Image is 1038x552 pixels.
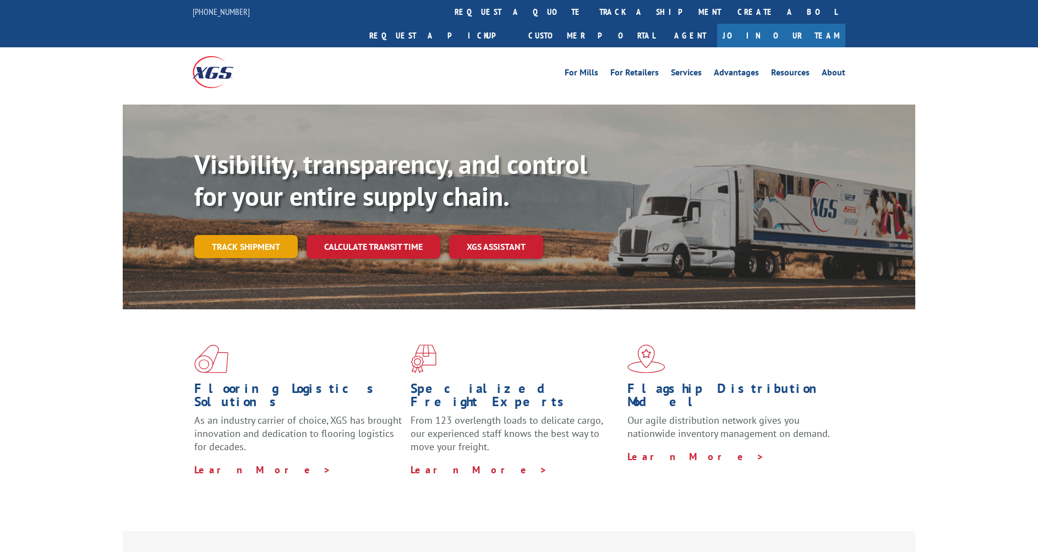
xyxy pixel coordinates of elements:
a: Learn More > [411,463,548,476]
span: Our agile distribution network gives you nationwide inventory management on demand. [627,414,830,440]
a: Customer Portal [520,24,663,47]
a: Calculate transit time [307,235,440,259]
a: Learn More > [194,463,331,476]
h1: Flagship Distribution Model [627,382,835,414]
a: Request a pickup [361,24,520,47]
a: [PHONE_NUMBER] [193,6,250,17]
a: Learn More > [627,450,764,463]
a: Track shipment [194,235,298,258]
h1: Flooring Logistics Solutions [194,382,402,414]
p: From 123 overlength loads to delicate cargo, our experienced staff knows the best way to move you... [411,414,619,463]
h1: Specialized Freight Experts [411,382,619,414]
img: xgs-icon-flagship-distribution-model-red [627,345,665,373]
a: Advantages [714,68,759,80]
a: For Retailers [610,68,659,80]
a: For Mills [565,68,598,80]
img: xgs-icon-focused-on-flooring-red [411,345,436,373]
span: As an industry carrier of choice, XGS has brought innovation and dedication to flooring logistics... [194,414,402,453]
b: Visibility, transparency, and control for your entire supply chain. [194,147,587,213]
a: Agent [663,24,717,47]
img: xgs-icon-total-supply-chain-intelligence-red [194,345,228,373]
a: Resources [771,68,810,80]
a: XGS ASSISTANT [449,235,543,259]
a: About [822,68,845,80]
a: Services [671,68,702,80]
a: Join Our Team [717,24,845,47]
